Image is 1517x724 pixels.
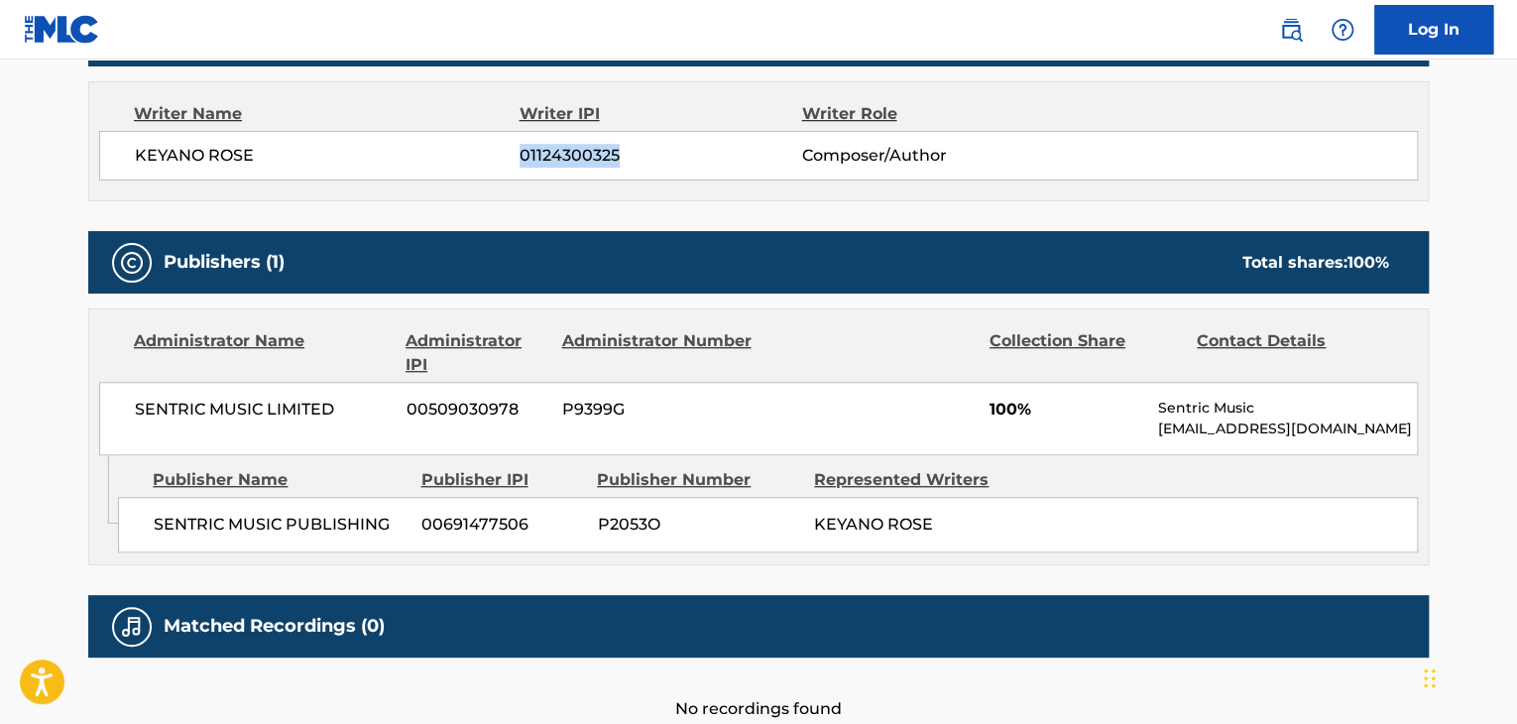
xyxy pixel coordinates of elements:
span: P9399G [562,398,755,422]
div: Collection Share [990,329,1182,377]
span: SENTRIC MUSIC LIMITED [135,398,392,422]
img: search [1279,18,1303,42]
div: Represented Writers [814,468,1016,492]
iframe: Chat Widget [1418,629,1517,724]
div: Publisher IPI [420,468,582,492]
div: Contact Details [1197,329,1389,377]
div: Publisher Number [597,468,799,492]
span: KEYANO ROSE [135,144,520,168]
span: Composer/Author [801,144,1058,168]
div: Writer Role [801,102,1058,126]
div: Total shares: [1242,251,1389,275]
img: MLC Logo [24,15,100,44]
a: Public Search [1271,10,1311,50]
h5: Matched Recordings (0) [164,615,385,638]
div: Writer Name [134,102,520,126]
div: Administrator Number [561,329,754,377]
span: 100 % [1347,253,1389,272]
p: [EMAIL_ADDRESS][DOMAIN_NAME] [1158,419,1417,439]
span: 100% [990,398,1143,422]
p: Sentric Music [1158,398,1417,419]
span: 00509030978 [407,398,547,422]
div: Administrator IPI [406,329,546,377]
div: Writer IPI [520,102,802,126]
img: Matched Recordings [120,615,144,639]
h5: Publishers (1) [164,251,285,274]
div: Drag [1424,649,1436,708]
div: Help [1323,10,1362,50]
img: help [1331,18,1354,42]
span: P2053O [597,513,799,537]
span: 01124300325 [520,144,801,168]
span: KEYANO ROSE [814,515,933,534]
span: 00691477506 [421,513,582,537]
img: Publishers [120,251,144,275]
span: SENTRIC MUSIC PUBLISHING [154,513,407,537]
div: No recordings found [88,658,1429,721]
a: Log In [1374,5,1493,55]
div: Publisher Name [153,468,406,492]
div: Administrator Name [134,329,391,377]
